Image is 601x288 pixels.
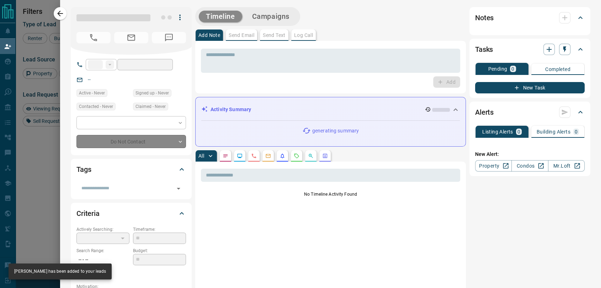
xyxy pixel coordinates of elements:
[201,103,460,116] div: Activity Summary
[133,226,186,233] p: Timeframe:
[475,9,585,26] div: Notes
[135,103,166,110] span: Claimed - Never
[511,160,548,172] a: Condos
[76,248,129,254] p: Search Range:
[548,160,585,172] a: Mr.Loft
[223,153,228,159] svg: Notes
[475,82,585,93] button: New Task
[79,89,105,97] span: Active - Never
[294,153,299,159] svg: Requests
[475,104,585,121] div: Alerts
[174,184,184,194] button: Open
[14,266,106,277] div: [PERSON_NAME] has been added to your leads
[199,11,242,22] button: Timeline
[76,164,91,175] h2: Tags
[237,153,243,159] svg: Lead Browsing Activity
[575,129,578,134] p: 0
[475,44,493,55] h2: Tasks
[312,127,359,135] p: generating summary
[475,107,494,118] h2: Alerts
[488,66,507,71] p: Pending
[76,135,186,148] div: Do Not Contact
[76,226,129,233] p: Actively Searching:
[76,208,100,219] h2: Criteria
[475,41,585,58] div: Tasks
[211,106,251,113] p: Activity Summary
[308,153,314,159] svg: Opportunities
[475,12,494,23] h2: Notes
[245,11,297,22] button: Campaigns
[280,153,285,159] svg: Listing Alerts
[135,89,169,97] span: Signed up - Never
[76,161,186,178] div: Tags
[537,129,570,134] p: Building Alerts
[475,160,512,172] a: Property
[76,32,111,43] span: No Number
[265,153,271,159] svg: Emails
[545,67,570,72] p: Completed
[114,32,148,43] span: No Email
[517,129,520,134] p: 0
[79,103,113,110] span: Contacted - Never
[88,77,91,82] a: --
[482,129,513,134] p: Listing Alerts
[198,153,204,158] p: All
[322,153,328,159] svg: Agent Actions
[198,33,220,38] p: Add Note
[475,151,585,158] p: New Alert:
[511,66,514,71] p: 0
[133,248,186,254] p: Budget:
[76,254,129,266] p: -- - --
[152,32,186,43] span: No Number
[201,191,460,197] p: No Timeline Activity Found
[76,269,186,276] p: Areas Searched:
[251,153,257,159] svg: Calls
[76,205,186,222] div: Criteria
